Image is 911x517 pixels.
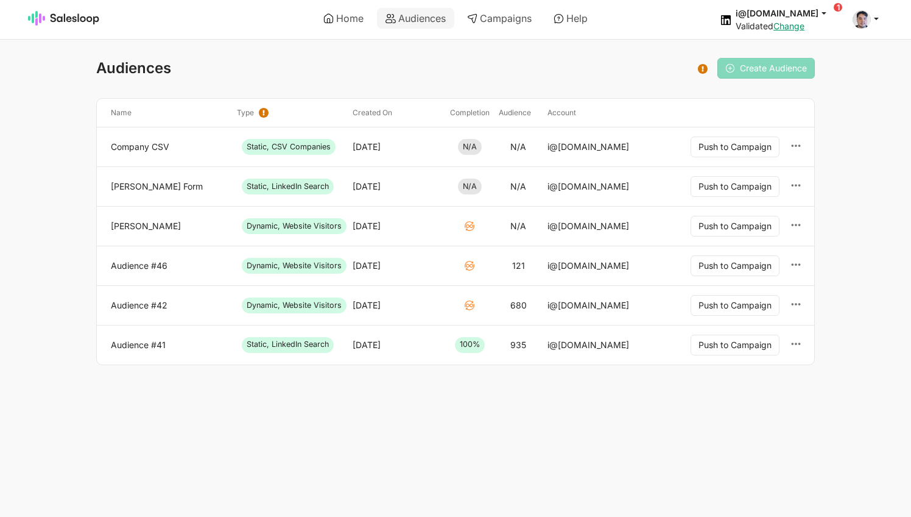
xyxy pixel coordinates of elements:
[736,7,838,19] button: i@[DOMAIN_NAME]
[111,260,227,271] a: Audience #46
[353,221,381,232] div: [DATE]
[736,21,838,32] div: Validated
[547,300,629,311] div: i@[DOMAIN_NAME]
[545,8,596,29] a: Help
[377,8,454,29] a: Audiences
[547,141,629,152] div: i@[DOMAIN_NAME]
[111,181,227,192] a: [PERSON_NAME] Form
[773,21,804,31] a: Change
[242,298,346,313] span: Dynamic, Website Visitors
[106,108,232,118] div: Name
[348,108,445,118] div: Created on
[242,218,346,234] span: Dynamic, Website Visitors
[691,255,779,276] button: Push to Campaign
[691,137,779,157] button: Push to Campaign
[111,141,227,152] a: Company CSV
[512,260,525,271] div: 121
[242,258,346,274] span: Dynamic, Website Visitors
[547,340,629,351] div: i@[DOMAIN_NAME]
[96,59,171,77] span: Audiences
[242,139,336,155] span: Static, CSV Companies
[111,300,227,311] a: Audience #42
[510,340,526,351] div: 935
[691,335,779,355] button: Push to Campaign
[353,260,381,271] div: [DATE]
[458,179,482,194] span: N/A
[353,141,381,152] div: [DATE]
[510,141,526,152] div: N/A
[458,139,482,155] span: N/A
[691,176,779,197] button: Push to Campaign
[111,340,227,351] a: Audience #41
[543,108,658,118] div: Account
[547,181,629,192] div: i@[DOMAIN_NAME]
[315,8,372,29] a: Home
[547,260,629,271] div: i@[DOMAIN_NAME]
[459,8,540,29] a: Campaigns
[510,181,526,192] div: N/A
[691,295,779,316] button: Push to Campaign
[353,300,381,311] div: [DATE]
[494,108,543,118] div: Audience
[242,337,334,353] span: Static, LinkedIn Search
[455,337,485,353] span: 100%
[510,221,526,232] div: N/A
[510,300,527,311] div: 680
[237,108,254,118] span: Type
[353,340,381,351] div: [DATE]
[691,216,779,237] button: Push to Campaign
[547,221,629,232] div: i@[DOMAIN_NAME]
[28,11,100,26] img: Salesloop
[111,221,227,232] a: [PERSON_NAME]
[445,108,494,118] div: Completion
[242,179,334,194] span: Static, LinkedIn Search
[353,181,381,192] div: [DATE]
